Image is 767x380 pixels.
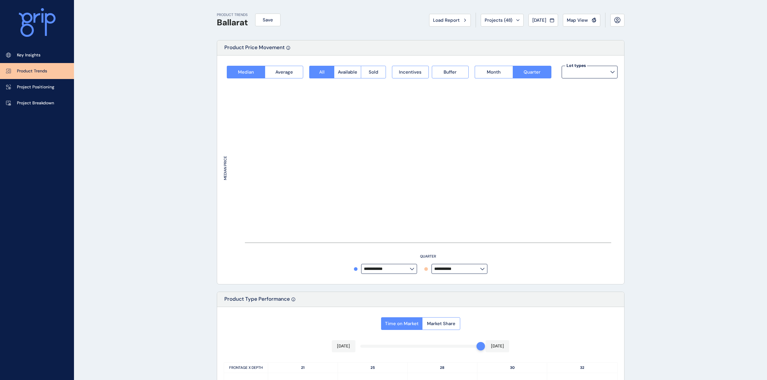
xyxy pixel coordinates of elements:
[565,63,587,69] label: Lot types
[528,14,558,27] button: [DATE]
[17,84,54,90] p: Project Positioning
[17,52,40,58] p: Key Insights
[238,69,254,75] span: Median
[217,12,248,17] p: PRODUCT TRENDS
[532,17,546,23] span: [DATE]
[485,17,512,23] span: Projects ( 48 )
[475,66,513,78] button: Month
[399,69,422,75] span: Incentives
[420,254,436,259] text: QUARTER
[224,44,285,55] p: Product Price Movement
[563,14,600,27] button: Map View
[309,66,334,78] button: All
[429,14,471,27] button: Load Report
[524,69,541,75] span: Quarter
[217,17,248,28] h1: Ballarat
[361,66,386,78] button: Sold
[255,14,281,26] button: Save
[567,17,588,23] span: Map View
[392,66,429,78] button: Incentives
[17,68,47,74] p: Product Trends
[444,69,457,75] span: Buffer
[432,66,469,78] button: Buffer
[513,66,551,78] button: Quarter
[223,156,228,180] text: MEDIAN PRICE
[481,14,524,27] button: Projects (48)
[369,69,378,75] span: Sold
[227,66,265,78] button: Median
[334,66,361,78] button: Available
[265,66,303,78] button: Average
[263,17,273,23] span: Save
[433,17,460,23] span: Load Report
[17,100,54,106] p: Project Breakdown
[319,69,325,75] span: All
[275,69,293,75] span: Average
[338,69,357,75] span: Available
[224,296,290,307] p: Product Type Performance
[487,69,501,75] span: Month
